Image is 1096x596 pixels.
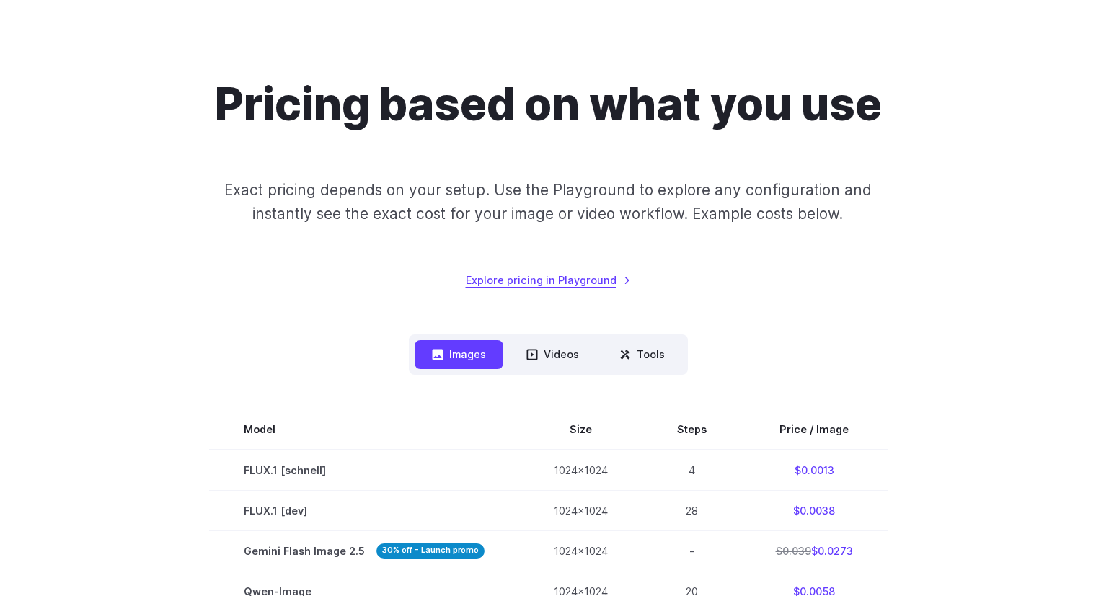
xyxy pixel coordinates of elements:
button: Images [415,340,503,368]
a: Explore pricing in Playground [466,272,631,288]
th: Model [209,409,519,450]
strong: 30% off - Launch promo [376,543,485,559]
td: FLUX.1 [schnell] [209,450,519,491]
th: Price / Image [741,409,888,450]
td: 1024x1024 [519,450,642,491]
td: FLUX.1 [dev] [209,490,519,530]
td: 1024x1024 [519,490,642,530]
button: Videos [509,340,596,368]
s: $0.039 [776,545,811,557]
button: Tools [602,340,682,368]
td: $0.0013 [741,450,888,491]
span: Gemini Flash Image 2.5 [244,543,485,559]
th: Steps [642,409,741,450]
td: - [642,530,741,571]
th: Size [519,409,642,450]
td: 28 [642,490,741,530]
p: Exact pricing depends on your setup. Use the Playground to explore any configuration and instantl... [197,178,899,226]
td: 1024x1024 [519,530,642,571]
h1: Pricing based on what you use [215,78,882,132]
td: $0.0038 [741,490,888,530]
td: $0.0273 [741,530,888,571]
td: 4 [642,450,741,491]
